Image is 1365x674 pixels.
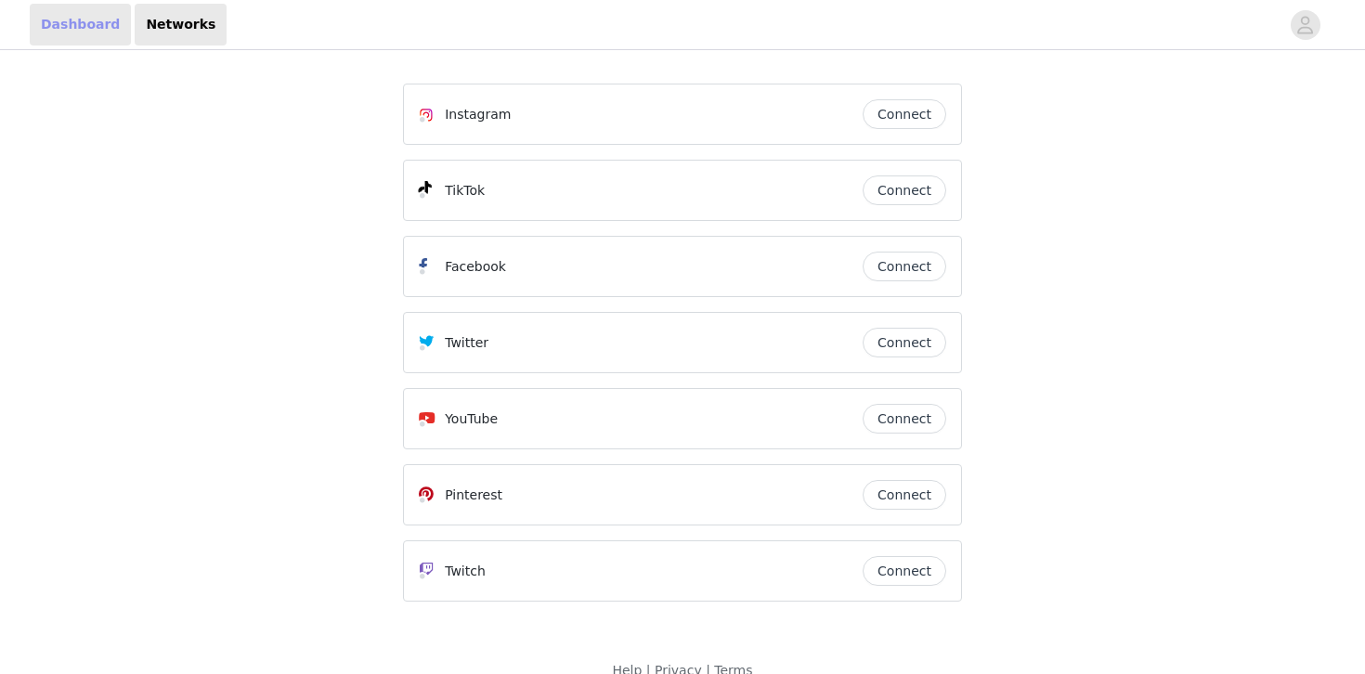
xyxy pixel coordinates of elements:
a: Networks [135,4,227,45]
img: Instagram Icon [419,108,434,123]
button: Connect [863,480,946,510]
p: Facebook [445,257,506,277]
p: Instagram [445,105,511,124]
button: Connect [863,556,946,586]
button: Connect [863,175,946,205]
p: Twitch [445,562,486,581]
button: Connect [863,99,946,129]
p: Pinterest [445,486,502,505]
p: Twitter [445,333,488,353]
button: Connect [863,252,946,281]
div: avatar [1296,10,1314,40]
p: YouTube [445,409,498,429]
button: Connect [863,328,946,357]
p: TikTok [445,181,485,201]
a: Dashboard [30,4,131,45]
button: Connect [863,404,946,434]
